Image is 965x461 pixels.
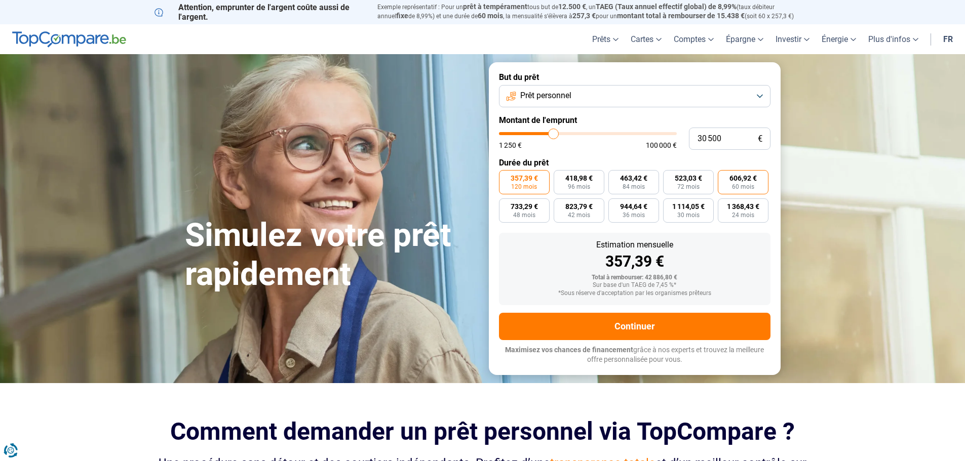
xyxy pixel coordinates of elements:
[505,346,633,354] span: Maximisez vos chances de financement
[511,175,538,182] span: 357,39 €
[732,212,754,218] span: 24 mois
[507,254,762,269] div: 357,39 €
[507,290,762,297] div: *Sous réserve d'acceptation par les organismes prêteurs
[377,3,811,21] p: Exemple représentatif : Pour un tous but de , un (taux débiteur annuel de 8,99%) et une durée de ...
[478,12,503,20] span: 60 mois
[511,203,538,210] span: 733,29 €
[499,158,770,167] label: Durée du prêt
[617,12,745,20] span: montant total à rembourser de 15.438 €
[511,184,537,190] span: 120 mois
[507,274,762,281] div: Total à rembourser: 42 886,80 €
[586,24,625,54] a: Prêts
[12,31,126,48] img: TopCompare
[499,115,770,125] label: Montant de l'emprunt
[185,216,477,294] h1: Simulez votre prêt rapidement
[565,203,593,210] span: 823,79 €
[499,345,770,365] p: grâce à nos experts et trouvez la meilleure offre personnalisée pour vous.
[507,241,762,249] div: Estimation mensuelle
[675,175,702,182] span: 523,03 €
[572,12,596,20] span: 257,3 €
[758,135,762,143] span: €
[396,12,408,20] span: fixe
[862,24,924,54] a: Plus d'infos
[668,24,720,54] a: Comptes
[623,212,645,218] span: 36 mois
[769,24,816,54] a: Investir
[646,142,677,149] span: 100 000 €
[499,142,522,149] span: 1 250 €
[499,85,770,107] button: Prêt personnel
[677,184,700,190] span: 72 mois
[513,212,535,218] span: 48 mois
[499,313,770,340] button: Continuer
[672,203,705,210] span: 1 114,05 €
[816,24,862,54] a: Énergie
[596,3,737,11] span: TAEG (Taux annuel effectif global) de 8,99%
[620,203,647,210] span: 944,64 €
[720,24,769,54] a: Épargne
[568,184,590,190] span: 96 mois
[625,24,668,54] a: Cartes
[565,175,593,182] span: 418,98 €
[620,175,647,182] span: 463,42 €
[155,3,365,22] p: Attention, emprunter de l'argent coûte aussi de l'argent.
[499,72,770,82] label: But du prêt
[155,417,811,445] h2: Comment demander un prêt personnel via TopCompare ?
[727,203,759,210] span: 1 368,43 €
[729,175,757,182] span: 606,92 €
[937,24,959,54] a: fr
[463,3,527,11] span: prêt à tempérament
[558,3,586,11] span: 12.500 €
[677,212,700,218] span: 30 mois
[623,184,645,190] span: 84 mois
[520,90,571,101] span: Prêt personnel
[568,212,590,218] span: 42 mois
[507,282,762,289] div: Sur base d'un TAEG de 7,45 %*
[732,184,754,190] span: 60 mois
